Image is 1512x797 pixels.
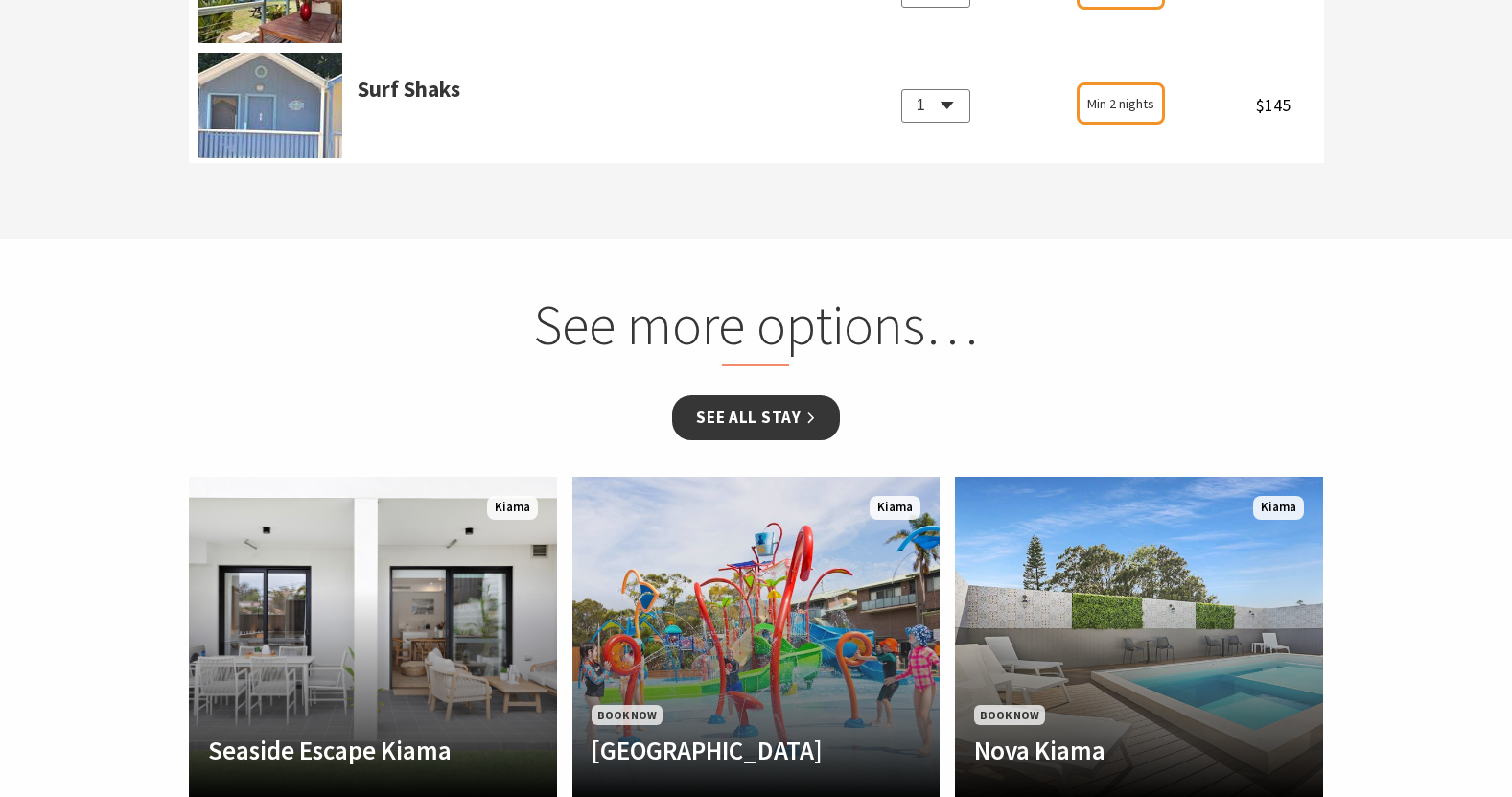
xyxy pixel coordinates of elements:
[1253,496,1304,520] span: Kiama
[487,496,538,520] span: Kiama
[974,735,1248,765] h4: Nova Kiama
[1087,90,1154,117] span: Min 2 nights
[1077,82,1165,125] a: Min 2 nights
[208,735,482,765] h4: Seaside Escape Kiama
[592,735,866,765] h4: [GEOGRAPHIC_DATA]
[592,705,663,725] span: Book Now
[358,72,460,158] a: Surf Shaks
[870,496,920,520] span: Kiama
[1256,94,1291,116] span: $145
[974,705,1045,725] span: Book Now
[390,292,1122,366] h2: See more options…
[198,53,342,158] img: room32903.jpg
[672,395,839,440] a: See all Stay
